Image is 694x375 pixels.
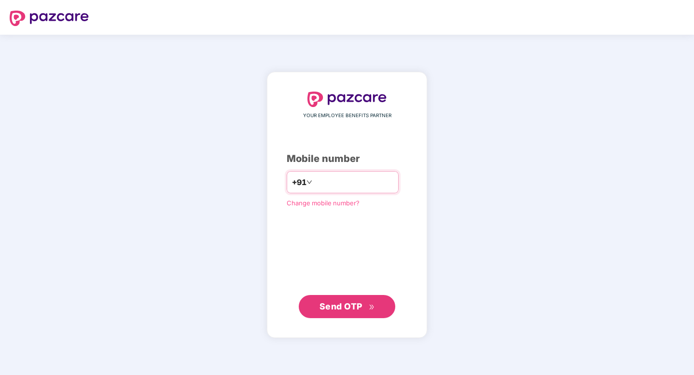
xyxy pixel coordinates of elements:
[319,301,362,311] span: Send OTP
[306,179,312,185] span: down
[292,176,306,188] span: +91
[287,151,407,166] div: Mobile number
[10,11,89,26] img: logo
[287,199,360,207] a: Change mobile number?
[369,304,375,310] span: double-right
[299,295,395,318] button: Send OTPdouble-right
[307,92,387,107] img: logo
[303,112,391,120] span: YOUR EMPLOYEE BENEFITS PARTNER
